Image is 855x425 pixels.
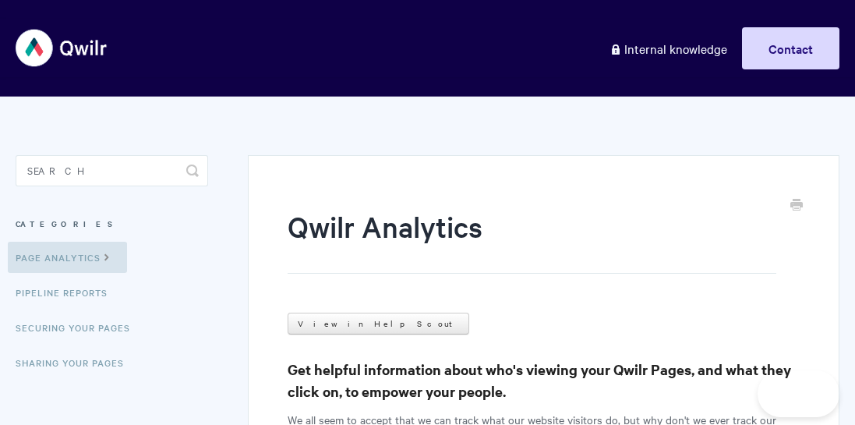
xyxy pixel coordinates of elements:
a: Pipeline reports [16,277,119,308]
h3: Categories [16,210,208,238]
h1: Qwilr Analytics [288,207,776,274]
h3: Get helpful information about who's viewing your Qwilr Pages, and what they click on, to empower ... [288,359,800,402]
a: Sharing Your Pages [16,347,136,378]
input: Search [16,155,208,186]
a: Contact [742,27,839,69]
a: View in Help Scout [288,313,469,335]
a: Print this Article [790,197,803,214]
a: Page Analytics [8,242,127,273]
iframe: Toggle Customer Support [758,370,839,417]
a: Securing Your Pages [16,312,142,343]
a: Internal knowledge [598,27,739,69]
img: Qwilr Help Center [16,19,108,77]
